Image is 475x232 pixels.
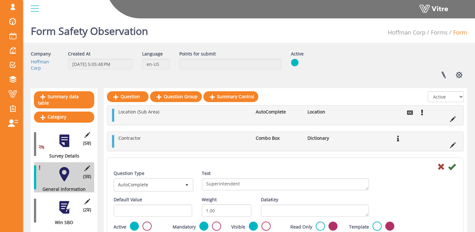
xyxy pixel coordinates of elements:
[31,59,49,71] a: Hoffman Corp
[231,224,245,230] label: Visible
[68,51,90,57] label: Created At
[114,224,126,230] label: Active
[34,186,89,192] div: General Information
[304,109,356,115] li: Location
[304,135,356,141] li: Dictionary
[34,153,89,159] div: Survey Details
[349,224,369,230] label: Template
[431,29,448,36] a: Forms
[114,170,144,177] label: Question Type
[290,224,312,230] label: Read Only
[202,197,217,203] label: Weight
[261,197,278,203] label: DataKey
[83,140,91,146] span: (5 )
[83,173,91,180] span: (3 )
[291,51,304,57] label: Active
[203,91,258,102] a: Summary Control
[448,29,467,37] li: Form
[253,109,304,115] li: AutoComplete
[202,178,369,190] textarea: Superintendent
[142,51,163,57] label: Language
[34,219,89,226] div: Win SBO
[179,51,216,57] label: Points for submit
[150,91,202,102] a: Question Group
[291,59,299,67] img: yes
[388,29,426,36] a: Hoffman Corp
[118,109,159,115] span: Location (Sub Area)
[31,51,51,57] label: Company
[173,224,196,230] label: Mandatory
[202,170,211,177] label: Text
[83,207,91,213] span: (2 )
[107,91,148,102] a: Question
[115,179,181,190] span: AutoComplete
[34,112,94,122] a: Category
[253,135,304,141] li: Combo Box
[181,179,193,190] span: select
[31,16,148,43] h1: Form Safety Observation
[34,91,94,108] a: Summary data table
[118,135,141,141] span: Contractor
[114,197,142,203] label: Default Value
